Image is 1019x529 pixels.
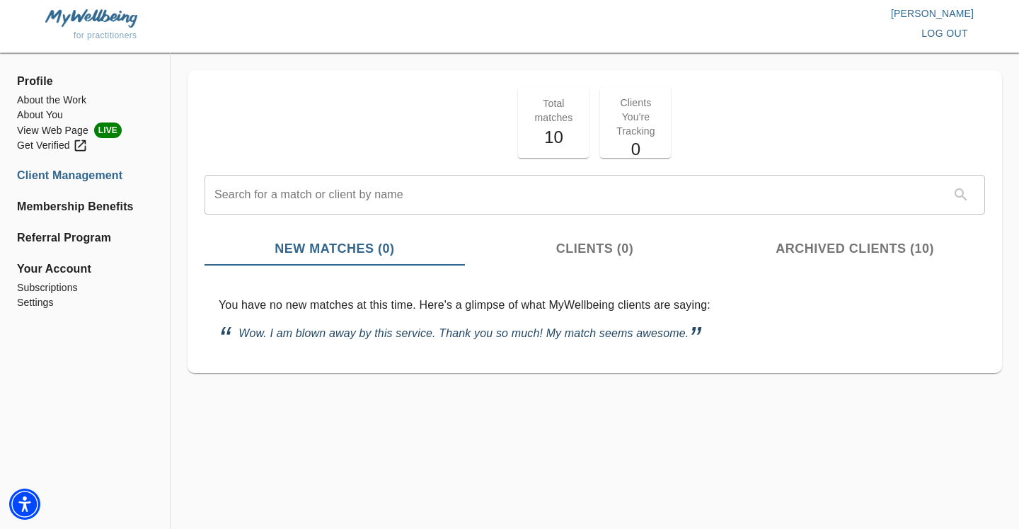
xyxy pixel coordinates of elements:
a: Get Verified [17,138,153,153]
a: Membership Benefits [17,198,153,215]
span: Clients (0) [473,239,717,258]
p: Clients You're Tracking [609,96,662,138]
a: Referral Program [17,229,153,246]
a: View Web PageLIVE [17,123,153,138]
img: MyWellbeing [45,9,137,27]
div: Get Verified [17,138,88,153]
h5: 0 [609,138,662,161]
a: Client Management [17,167,153,184]
li: View Web Page [17,123,153,138]
p: Total matches [526,96,580,125]
a: About the Work [17,93,153,108]
p: You have no new matches at this time. Here's a glimpse of what MyWellbeing clients are saying: [219,297,971,314]
button: log out [916,21,974,47]
span: Archived Clients (10) [733,239,977,258]
span: New Matches (0) [213,239,456,258]
span: for practitioners [74,30,137,40]
h5: 10 [526,126,580,149]
a: Subscriptions [17,280,153,295]
span: LIVE [94,123,122,138]
span: log out [921,25,968,42]
div: Accessibility Menu [9,489,40,520]
p: Wow. I am blown away by this service. Thank you so much! My match seems awesome. [219,325,971,342]
a: About You [17,108,153,123]
p: [PERSON_NAME] [509,6,974,21]
span: Your Account [17,261,153,278]
a: Settings [17,295,153,310]
span: Profile [17,73,153,90]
